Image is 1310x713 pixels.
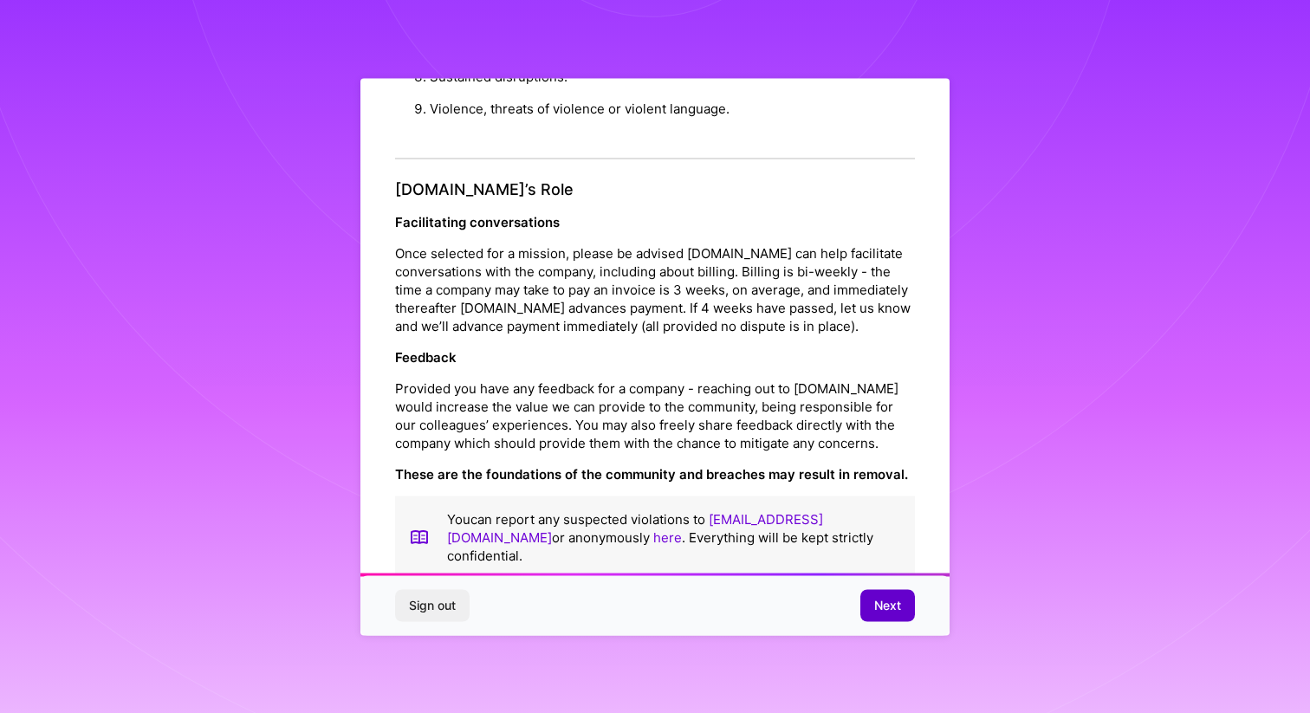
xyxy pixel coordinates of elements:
strong: Feedback [395,348,457,365]
strong: Facilitating conversations [395,213,560,230]
h4: [DOMAIN_NAME]’s Role [395,180,915,199]
span: Next [874,597,901,614]
button: Next [860,590,915,621]
a: [EMAIL_ADDRESS][DOMAIN_NAME] [447,510,823,545]
p: You can report any suspected violations to or anonymously . Everything will be kept strictly conf... [447,509,901,564]
p: Once selected for a mission, please be advised [DOMAIN_NAME] can help facilitate conversations wi... [395,243,915,334]
img: book icon [409,509,430,564]
span: Sign out [409,597,456,614]
button: Sign out [395,590,470,621]
li: Violence, threats of violence or violent language. [430,93,915,125]
p: Provided you have any feedback for a company - reaching out to [DOMAIN_NAME] would increase the v... [395,379,915,451]
strong: These are the foundations of the community and breaches may result in removal. [395,465,908,482]
a: here [653,528,682,545]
